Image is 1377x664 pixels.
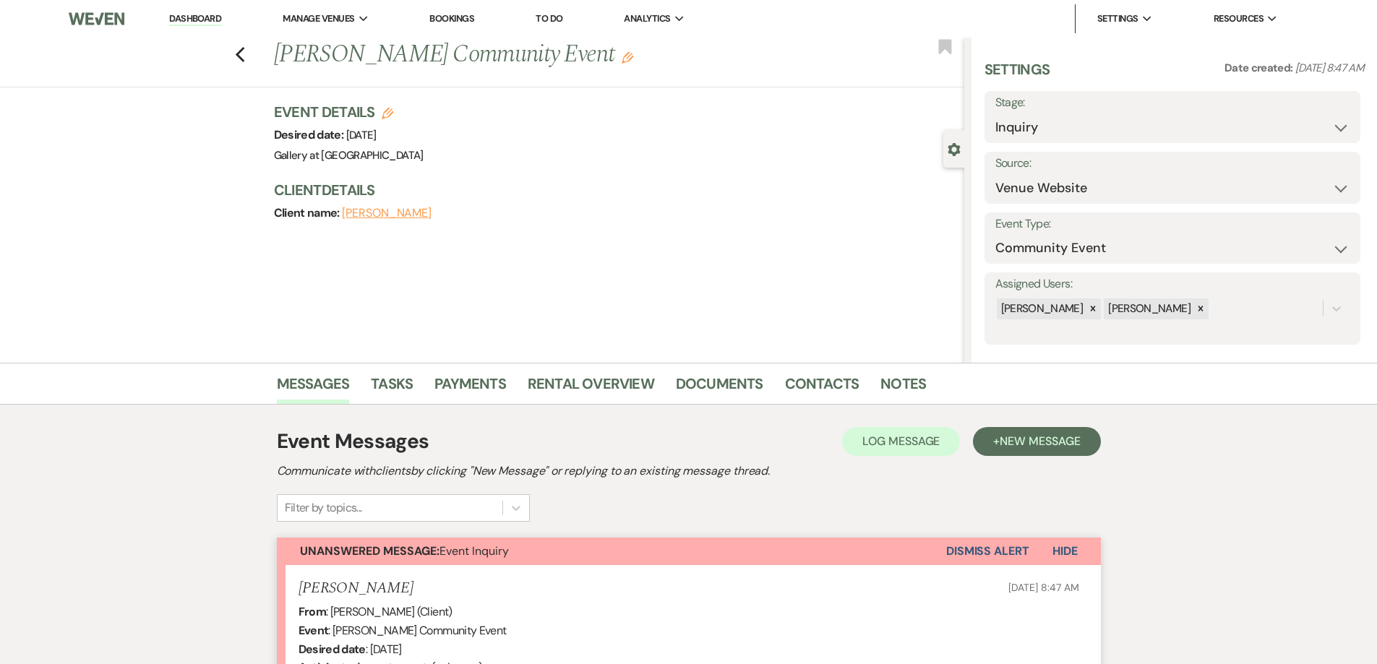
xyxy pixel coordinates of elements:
label: Assigned Users: [995,274,1350,295]
a: Contacts [785,372,859,404]
span: Analytics [624,12,670,26]
span: [DATE] 8:47 AM [1295,61,1364,75]
span: Gallery at [GEOGRAPHIC_DATA] [274,148,424,163]
span: [DATE] [346,128,377,142]
button: Hide [1029,538,1101,565]
a: Documents [676,372,763,404]
button: Unanswered Message:Event Inquiry [277,538,946,565]
button: Dismiss Alert [946,538,1029,565]
label: Event Type: [995,214,1350,235]
a: Bookings [429,12,474,25]
button: Log Message [842,427,960,456]
h3: Settings [985,59,1050,91]
button: +New Message [973,427,1100,456]
button: [PERSON_NAME] [342,207,432,219]
span: Client name: [274,205,343,220]
img: Weven Logo [69,4,124,34]
label: Stage: [995,92,1350,113]
span: [DATE] 8:47 AM [1008,581,1078,594]
div: [PERSON_NAME] [997,298,1086,319]
span: New Message [1000,434,1080,449]
span: Event Inquiry [300,543,509,559]
h2: Communicate with clients by clicking "New Message" or replying to an existing message thread. [277,462,1101,480]
button: Close lead details [948,142,961,155]
a: To Do [536,12,562,25]
a: Notes [880,372,926,404]
button: Edit [622,51,633,64]
span: Log Message [862,434,940,449]
span: Settings [1097,12,1138,26]
span: Desired date: [274,127,346,142]
label: Source: [995,153,1350,174]
b: Desired date [299,642,366,657]
h5: [PERSON_NAME] [299,579,413,598]
strong: Unanswered Message: [300,543,439,559]
div: Filter by topics... [285,499,362,517]
h1: [PERSON_NAME] Community Event [274,38,820,72]
a: Dashboard [169,12,221,26]
div: [PERSON_NAME] [1104,298,1193,319]
span: Date created: [1224,61,1295,75]
a: Tasks [371,372,413,404]
span: Resources [1214,12,1264,26]
b: Event [299,623,329,638]
span: Hide [1052,543,1078,559]
a: Payments [434,372,506,404]
a: Rental Overview [528,372,654,404]
h3: Event Details [274,102,424,122]
h3: Client Details [274,180,950,200]
h1: Event Messages [277,426,429,457]
b: From [299,604,326,619]
a: Messages [277,372,350,404]
span: Manage Venues [283,12,354,26]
